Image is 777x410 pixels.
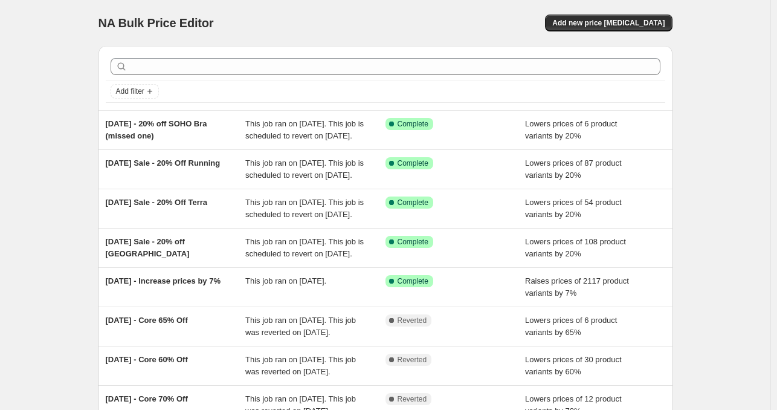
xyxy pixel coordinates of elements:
span: Lowers prices of 54 product variants by 20% [525,198,622,219]
span: Complete [398,198,428,207]
span: This job ran on [DATE]. This job was reverted on [DATE]. [245,316,356,337]
span: Lowers prices of 6 product variants by 20% [525,119,617,140]
span: Lowers prices of 6 product variants by 65% [525,316,617,337]
span: This job ran on [DATE]. This job is scheduled to revert on [DATE]. [245,158,364,180]
span: [DATE] - Core 65% Off [106,316,188,325]
span: [DATE] Sale - 20% off [GEOGRAPHIC_DATA] [106,237,190,258]
span: Complete [398,119,428,129]
span: Lowers prices of 87 product variants by 20% [525,158,622,180]
span: This job ran on [DATE]. This job is scheduled to revert on [DATE]. [245,198,364,219]
span: This job ran on [DATE]. This job is scheduled to revert on [DATE]. [245,119,364,140]
span: Complete [398,158,428,168]
span: Raises prices of 2117 product variants by 7% [525,276,629,298]
span: This job ran on [DATE]. [245,276,326,285]
span: Reverted [398,355,427,365]
span: Reverted [398,316,427,325]
span: NA Bulk Price Editor [98,16,214,30]
span: This job ran on [DATE]. This job is scheduled to revert on [DATE]. [245,237,364,258]
span: [DATE] - Core 70% Off [106,394,188,403]
span: [DATE] Sale - 20% Off Terra [106,198,208,207]
span: [DATE] - 20% off SOHO Bra (missed one) [106,119,207,140]
button: Add filter [111,84,159,99]
span: [DATE] Sale - 20% Off Running [106,158,221,168]
span: Complete [398,237,428,247]
span: [DATE] - Core 60% Off [106,355,188,364]
button: Add new price [MEDICAL_DATA] [545,15,672,31]
span: [DATE] - Increase prices by 7% [106,276,221,285]
span: Add filter [116,86,144,96]
span: This job ran on [DATE]. This job was reverted on [DATE]. [245,355,356,376]
span: Reverted [398,394,427,404]
span: Complete [398,276,428,286]
span: Add new price [MEDICAL_DATA] [552,18,665,28]
span: Lowers prices of 108 product variants by 20% [525,237,626,258]
span: Lowers prices of 30 product variants by 60% [525,355,622,376]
